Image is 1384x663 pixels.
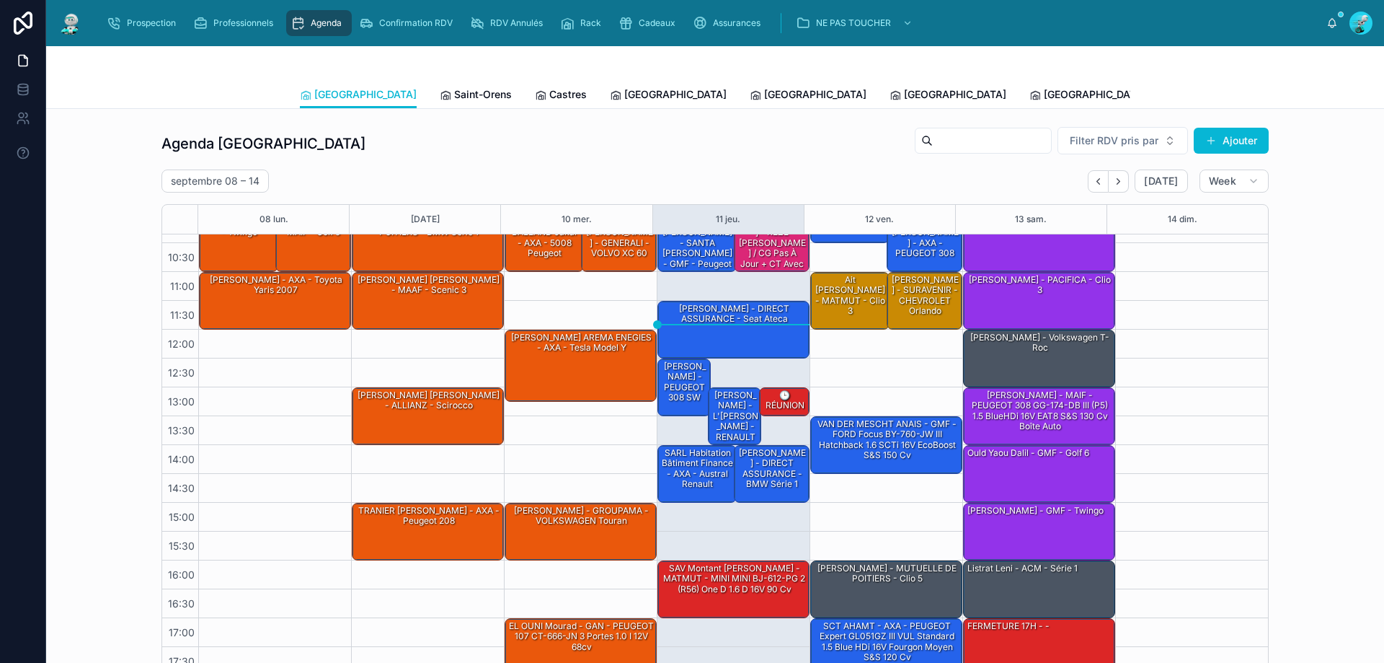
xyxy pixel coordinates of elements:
[735,215,809,271] div: [PERSON_NAME] - REZE [PERSON_NAME] / CG pas à jour + CT avec BDG - GROUPAMA - Peugeot 206
[658,359,710,416] div: [PERSON_NAME] - PEUGEOT 308 SW
[161,133,365,154] h1: Agenda [GEOGRAPHIC_DATA]
[1015,205,1047,234] button: 13 sam.
[507,331,655,355] div: [PERSON_NAME] AREMA ENEGIES - AXA - Tesla model y
[164,251,198,263] span: 10:30
[213,17,273,29] span: Professionnels
[352,504,503,560] div: TRANIER [PERSON_NAME] - AXA - Peugeot 208
[890,273,962,318] div: [PERSON_NAME] - SURAVENIR - CHEVROLET Orlando
[1168,205,1197,234] button: 14 dim.
[1088,170,1109,193] button: Back
[966,331,1114,355] div: [PERSON_NAME] - Volkswagen T-Roc
[791,10,920,36] a: NE PAS TOUCHER
[709,388,760,444] div: [PERSON_NAME] - L'[PERSON_NAME] - RENAULT Clio EZ-015-[PERSON_NAME] 5 Portes Phase 2 1.5 dCi FAP ...
[660,216,735,281] div: SANTA [PERSON_NAME]- SANTA [PERSON_NAME] - GMF - peugeot 207
[549,87,587,102] span: Castres
[660,562,808,596] div: SAV montant [PERSON_NAME] - MATMUT - MINI MINI BJ-612-PG 2 (R56) One D 1.6 D 16V 90 cv
[811,561,962,618] div: [PERSON_NAME] - MUTUELLE DE POITIERS - clio 5
[171,174,259,188] h2: septembre 08 – 14
[964,273,1114,329] div: [PERSON_NAME] - PACIFICA - clio 3
[887,273,962,329] div: [PERSON_NAME] - SURAVENIR - CHEVROLET Orlando
[764,87,866,102] span: [GEOGRAPHIC_DATA]
[614,10,686,36] a: Cadeaux
[200,273,350,329] div: [PERSON_NAME] - AXA - Toyota Yaris 2007
[760,388,809,416] div: 🕒 RÉUNION - -
[95,7,1326,39] div: scrollable content
[259,205,288,234] button: 08 lun.
[716,205,740,234] button: 11 jeu.
[1144,175,1178,188] span: [DATE]
[813,273,888,318] div: Ait [PERSON_NAME] - MATMUT - clio 3
[556,10,611,36] a: Rack
[1057,127,1188,154] button: Select Button
[813,562,961,586] div: [PERSON_NAME] - MUTUELLE DE POITIERS - clio 5
[890,82,1006,110] a: [GEOGRAPHIC_DATA]
[966,504,1105,517] div: [PERSON_NAME] - GMF - twingo
[164,568,198,581] span: 16:00
[658,446,736,502] div: SARL Habitation Bâtiment Finance - AXA - Austral Renault
[352,388,503,444] div: [PERSON_NAME] [PERSON_NAME] - ALLIANZ - Scirocco
[1109,170,1129,193] button: Next
[314,87,417,102] span: [GEOGRAPHIC_DATA]
[660,360,709,405] div: [PERSON_NAME] - PEUGEOT 308 SW
[454,87,512,102] span: Saint-Orens
[276,215,351,271] div: SABLON Sidjy - MAIF - Golf 5
[379,17,453,29] span: Confirmation RDV
[164,424,198,436] span: 13:30
[1029,82,1146,110] a: [GEOGRAPHIC_DATA]
[713,17,760,29] span: Assurances
[966,562,1079,575] div: Listrat Leni - ACM - Série 1
[658,302,809,358] div: [PERSON_NAME] - DIRECT ASSURANCE - Seat Ateca
[202,273,350,297] div: [PERSON_NAME] - AXA - Toyota Yaris 2007
[355,10,463,36] a: Confirmation RDV
[711,389,760,548] div: [PERSON_NAME] - L'[PERSON_NAME] - RENAULT Clio EZ-015-[PERSON_NAME] 5 Portes Phase 2 1.5 dCi FAP ...
[466,10,553,36] a: RDV Annulés
[352,273,503,329] div: [PERSON_NAME] [PERSON_NAME] - MAAF - Scenic 3
[1199,170,1269,193] button: Week
[411,205,440,234] button: [DATE]
[164,453,198,465] span: 14:00
[164,597,198,610] span: 16:30
[200,215,278,271] div: [PERSON_NAME] - twingo
[1070,133,1158,148] span: Filter RDV pris par
[1044,87,1146,102] span: [GEOGRAPHIC_DATA]
[507,504,655,528] div: [PERSON_NAME] - GROUPAMA - VOLKSWAGEN Touran
[811,273,889,329] div: Ait [PERSON_NAME] - MATMUT - clio 3
[688,10,771,36] a: Assurances
[584,216,656,260] div: COMBEAU [PERSON_NAME] - GENERALI - VOLVO XC 60
[624,87,727,102] span: [GEOGRAPHIC_DATA]
[300,82,417,109] a: [GEOGRAPHIC_DATA]
[164,338,198,350] span: 12:00
[865,205,894,234] button: 12 ven.
[580,17,601,29] span: Rack
[311,17,342,29] span: Agenda
[1135,170,1187,193] button: [DATE]
[355,389,502,413] div: [PERSON_NAME] [PERSON_NAME] - ALLIANZ - Scirocco
[582,215,657,271] div: COMBEAU [PERSON_NAME] - GENERALI - VOLVO XC 60
[167,309,198,321] span: 11:30
[660,302,808,326] div: [PERSON_NAME] - DIRECT ASSURANCE - Seat Ateca
[505,330,656,401] div: [PERSON_NAME] AREMA ENEGIES - AXA - Tesla model y
[165,540,198,552] span: 15:30
[904,87,1006,102] span: [GEOGRAPHIC_DATA]
[964,330,1114,387] div: [PERSON_NAME] - Volkswagen T-Roc
[562,205,592,234] button: 10 mer.
[964,504,1114,560] div: [PERSON_NAME] - GMF - twingo
[490,17,543,29] span: RDV Annulés
[165,511,198,523] span: 15:00
[813,418,961,462] div: VAN DER MESCHT ANAIS - GMF - FORD Focus BY-760-JW III Hatchback 1.6 SCTi 16V EcoBoost S&S 150 cv
[165,626,198,638] span: 17:00
[1194,128,1269,154] button: Ajouter
[737,447,809,491] div: [PERSON_NAME] - DIRECT ASSURANCE - BMW série 1
[966,273,1114,297] div: [PERSON_NAME] - PACIFICA - clio 3
[535,82,587,110] a: Castres
[816,17,891,29] span: NE PAS TOUCHER
[887,215,962,271] div: SAINT [PERSON_NAME] - AXA - PEUGEOT 308
[762,389,808,423] div: 🕒 RÉUNION - -
[750,82,866,110] a: [GEOGRAPHIC_DATA]
[127,17,176,29] span: Prospection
